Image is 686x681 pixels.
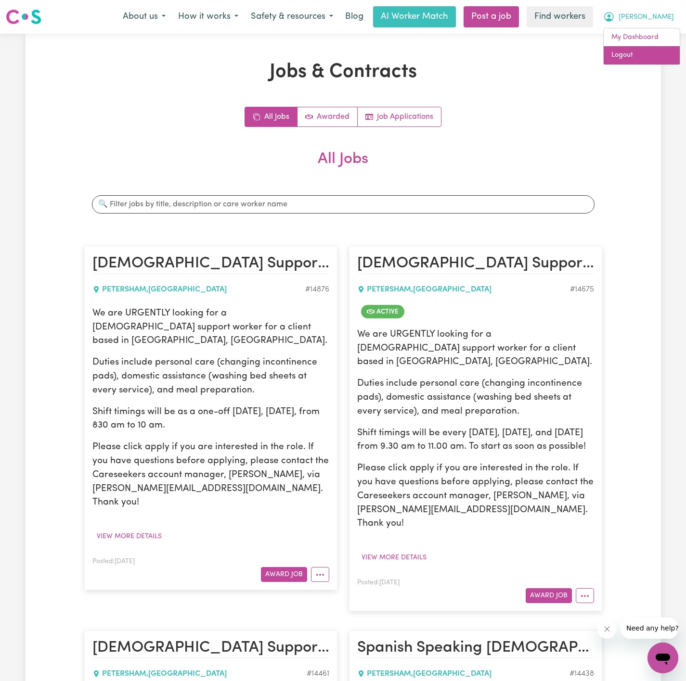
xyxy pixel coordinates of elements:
button: More options [311,567,329,582]
div: PETERSHAM , [GEOGRAPHIC_DATA] [92,284,305,295]
button: Award Job [261,567,307,582]
a: Active jobs [298,107,358,126]
p: We are URGENTLY looking for a [DEMOGRAPHIC_DATA] support worker for a client based in [GEOGRAPHIC... [357,328,594,369]
div: Job ID #14438 [570,668,594,680]
button: My Account [597,7,680,27]
h2: Female Support Worker Needed In Petersham, NSW [92,254,329,274]
p: Shift timings will be as a one-off [DATE], [DATE], from 830 am to 10 am. [92,405,329,433]
p: Shift timings will be every [DATE], [DATE], and [DATE] from 9.30 am to 11.00 am. To start as soon... [357,427,594,454]
button: About us [116,7,172,27]
div: PETERSHAM , [GEOGRAPHIC_DATA] [357,668,570,680]
a: Logout [604,46,680,64]
h2: All Jobs [84,150,602,184]
h1: Jobs & Contracts [84,61,602,84]
div: My Account [603,28,680,65]
input: 🔍 Filter jobs by title, description or care worker name [92,195,595,214]
a: My Dashboard [604,28,680,47]
a: Find workers [527,6,593,27]
span: Posted: [DATE] [92,558,135,565]
a: Careseekers logo [6,6,41,28]
a: Post a job [464,6,519,27]
iframe: Button to launch messaging window [647,643,678,673]
div: PETERSHAM , [GEOGRAPHIC_DATA] [92,668,307,680]
h2: Female Support Worker Needed In Petersham, NSW [357,254,594,274]
span: Need any help? [6,7,58,14]
a: All jobs [245,107,298,126]
button: Safety & resources [245,7,339,27]
div: Job ID #14675 [570,284,594,295]
div: Job ID #14876 [305,284,329,295]
span: Posted: [DATE] [357,580,400,586]
button: Award Job [526,588,572,603]
p: Please click apply if you are interested in the role. If you have questions before applying, plea... [357,462,594,531]
iframe: Message from company [621,618,678,639]
img: Careseekers logo [6,8,41,25]
a: Blog [339,6,369,27]
h2: Female Support Worker Needed ONE OFF 13/06 Friday In Petersham, NSW [92,639,329,658]
div: Job ID #14461 [307,668,329,680]
a: Job applications [358,107,441,126]
h2: Spanish Speaking Female Support Worker Needed In Petersham, NSW [357,639,594,658]
iframe: Close message [597,619,617,639]
span: Job is active [361,305,404,318]
button: How it works [172,7,245,27]
a: AI Worker Match [373,6,456,27]
p: We are URGENTLY looking for a [DEMOGRAPHIC_DATA] support worker for a client based in [GEOGRAPHIC... [92,307,329,348]
div: PETERSHAM , [GEOGRAPHIC_DATA] [357,284,570,295]
p: Please click apply if you are interested in the role. If you have questions before applying, plea... [92,441,329,510]
button: View more details [92,529,166,544]
button: More options [576,588,594,603]
p: Duties include personal care (changing incontinence pads), domestic assistance (washing bed sheet... [357,377,594,418]
span: [PERSON_NAME] [619,12,674,23]
button: View more details [357,550,431,565]
p: Duties include personal care (changing incontinence pads), domestic assistance (washing bed sheet... [92,356,329,397]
